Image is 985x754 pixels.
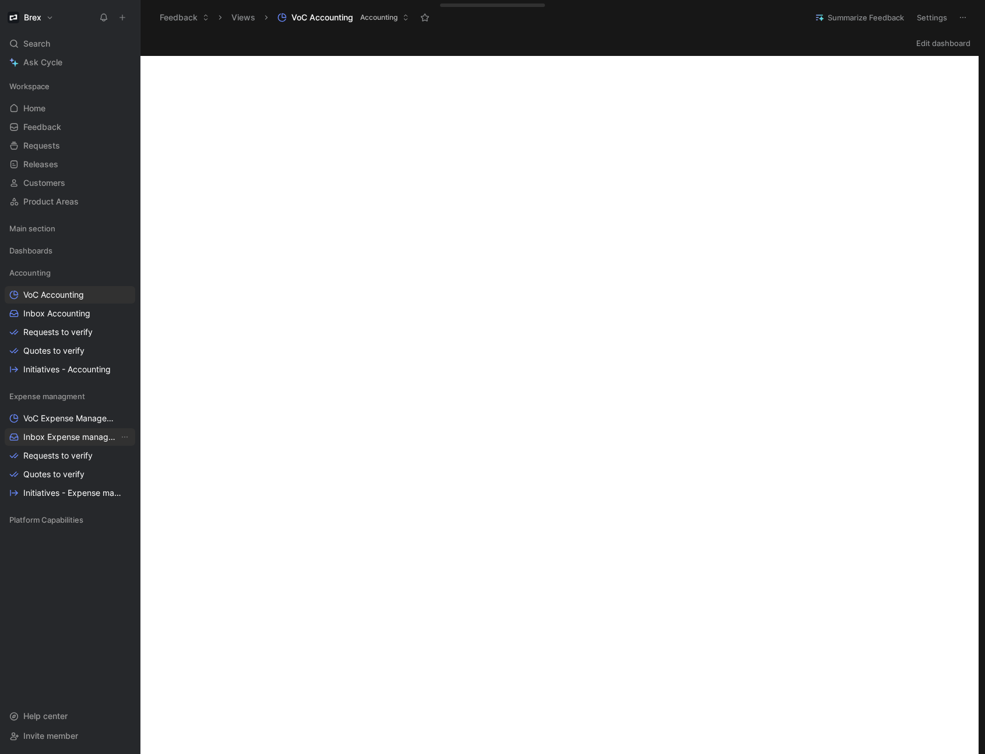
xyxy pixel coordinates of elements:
a: Inbox Expense managementView actions [5,428,135,446]
span: VoC Accounting [291,12,353,23]
a: Requests to verify [5,323,135,341]
div: Main section [5,220,135,241]
button: Views [226,9,261,26]
span: Feedback [23,121,61,133]
span: Invite member [23,731,78,741]
span: Quotes to verify [23,345,85,357]
span: Expense managment [9,390,85,402]
span: Help center [23,711,68,721]
a: VoC Expense Management [5,410,135,427]
a: Requests to verify [5,447,135,464]
button: Feedback [154,9,214,26]
div: Platform Capabilities [5,511,135,532]
div: Search [5,35,135,52]
span: Product Areas [23,196,79,207]
span: Quotes to verify [23,468,85,480]
a: Ask Cycle [5,54,135,71]
span: Releases [23,158,58,170]
span: Initiatives - Expense management [23,487,122,499]
div: Platform Capabilities [5,511,135,528]
div: Expense managmentVoC Expense ManagementInbox Expense managementView actionsRequests to verifyQuot... [5,387,135,502]
div: Help center [5,707,135,725]
a: Inbox Accounting [5,305,135,322]
h1: Brex [24,12,41,23]
div: AccountingVoC AccountingInbox AccountingRequests to verifyQuotes to verifyInitiatives - Accounting [5,264,135,378]
span: Accounting [360,12,397,23]
a: Releases [5,156,135,173]
a: Feedback [5,118,135,136]
span: Dashboards [9,245,52,256]
span: Requests to verify [23,326,93,338]
span: Accounting [9,267,51,279]
span: Platform Capabilities [9,514,83,526]
span: VoC Accounting [23,289,84,301]
button: BrexBrex [5,9,57,26]
span: Workspace [9,80,50,92]
a: Quotes to verify [5,466,135,483]
span: Inbox Expense management [23,431,119,443]
a: Home [5,100,135,117]
a: Requests [5,137,135,154]
span: Initiatives - Accounting [23,364,111,375]
a: Product Areas [5,193,135,210]
a: Customers [5,174,135,192]
div: Workspace [5,77,135,95]
span: Main section [9,223,55,234]
a: Initiatives - Accounting [5,361,135,378]
span: Ask Cycle [23,55,62,69]
div: Invite member [5,727,135,745]
span: Requests [23,140,60,151]
a: Quotes to verify [5,342,135,360]
div: Dashboards [5,242,135,259]
span: Search [23,37,50,51]
div: Main section [5,220,135,237]
button: Summarize Feedback [810,9,909,26]
div: Accounting [5,264,135,281]
span: VoC Expense Management [23,413,119,424]
span: Home [23,103,45,114]
button: View actions [119,431,131,443]
span: Inbox Accounting [23,308,90,319]
img: Brex [8,12,19,23]
a: VoC Accounting [5,286,135,304]
span: Requests to verify [23,450,93,461]
div: Expense managment [5,387,135,405]
button: Edit dashboard [911,35,976,51]
a: Initiatives - Expense management [5,484,135,502]
span: Customers [23,177,65,189]
button: VoC AccountingAccounting [272,9,414,26]
div: Dashboards [5,242,135,263]
button: Settings [912,9,952,26]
